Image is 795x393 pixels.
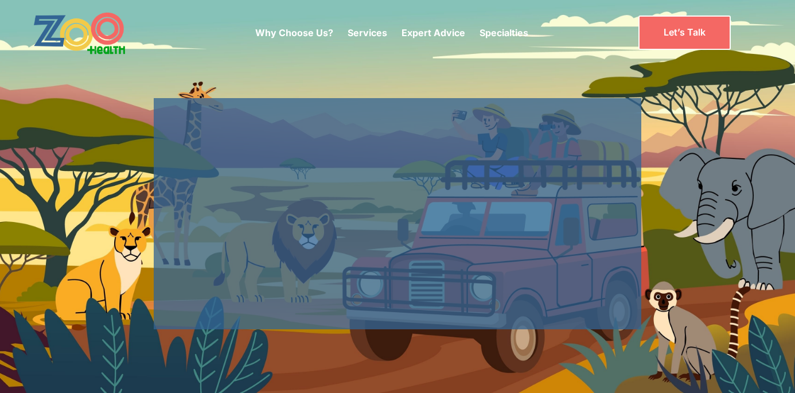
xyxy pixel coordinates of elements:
[348,26,387,40] p: Services
[348,9,387,57] div: Services
[638,15,731,49] a: Let’s Talk
[255,27,333,38] a: Why Choose Us?
[402,27,465,38] a: Expert Advice
[33,11,157,55] a: home
[480,27,528,38] a: Specialties
[480,9,528,57] div: Specialties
